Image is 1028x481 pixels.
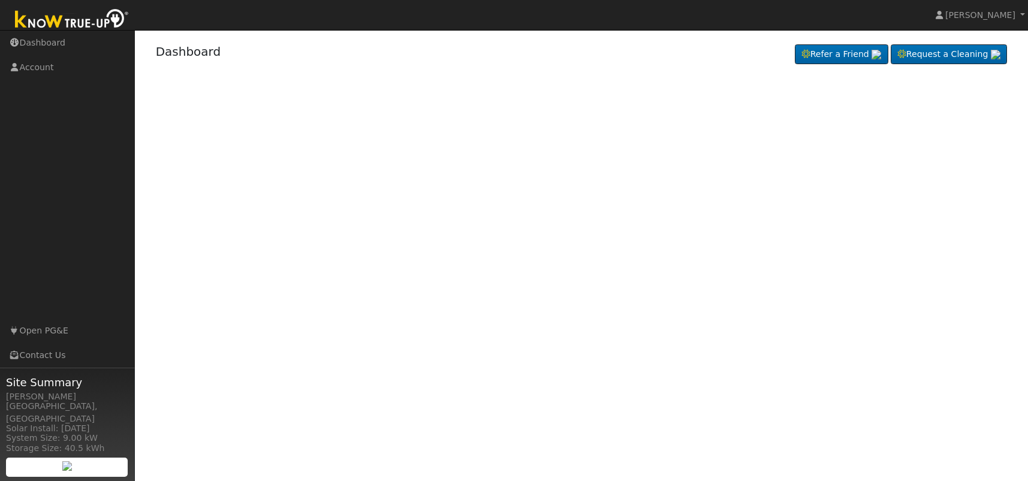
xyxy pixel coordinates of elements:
[872,50,881,59] img: retrieve
[991,50,1000,59] img: retrieve
[62,461,72,471] img: retrieve
[945,10,1015,20] span: [PERSON_NAME]
[891,44,1007,65] a: Request a Cleaning
[6,422,128,435] div: Solar Install: [DATE]
[6,400,128,425] div: [GEOGRAPHIC_DATA], [GEOGRAPHIC_DATA]
[9,7,135,34] img: Know True-Up
[156,44,221,59] a: Dashboard
[795,44,888,65] a: Refer a Friend
[6,432,128,444] div: System Size: 9.00 kW
[6,374,128,390] span: Site Summary
[6,390,128,403] div: [PERSON_NAME]
[6,442,128,455] div: Storage Size: 40.5 kWh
